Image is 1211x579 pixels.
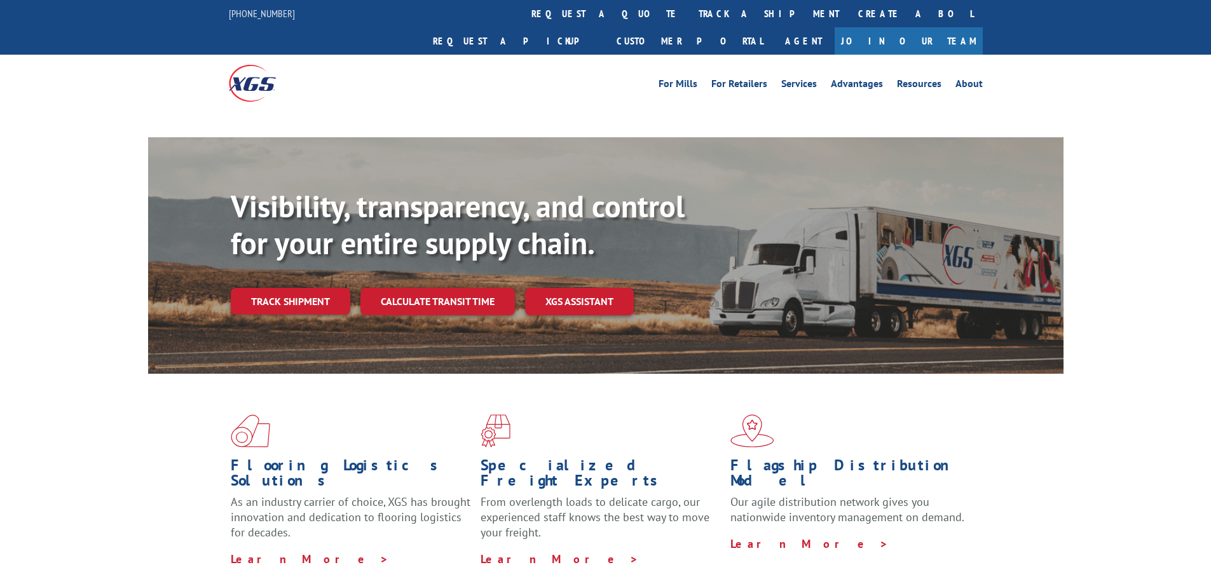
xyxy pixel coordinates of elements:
[481,494,721,551] p: From overlength loads to delicate cargo, our experienced staff knows the best way to move your fr...
[730,494,964,524] span: Our agile distribution network gives you nationwide inventory management on demand.
[360,288,515,315] a: Calculate transit time
[231,552,389,566] a: Learn More >
[730,536,889,551] a: Learn More >
[231,288,350,315] a: Track shipment
[835,27,983,55] a: Join Our Team
[423,27,607,55] a: Request a pickup
[897,79,941,93] a: Resources
[607,27,772,55] a: Customer Portal
[525,288,634,315] a: XGS ASSISTANT
[831,79,883,93] a: Advantages
[781,79,817,93] a: Services
[481,458,721,494] h1: Specialized Freight Experts
[772,27,835,55] a: Agent
[481,552,639,566] a: Learn More >
[231,414,270,447] img: xgs-icon-total-supply-chain-intelligence-red
[231,186,685,262] b: Visibility, transparency, and control for your entire supply chain.
[730,458,971,494] h1: Flagship Distribution Model
[229,7,295,20] a: [PHONE_NUMBER]
[711,79,767,93] a: For Retailers
[481,414,510,447] img: xgs-icon-focused-on-flooring-red
[955,79,983,93] a: About
[231,494,470,540] span: As an industry carrier of choice, XGS has brought innovation and dedication to flooring logistics...
[231,458,471,494] h1: Flooring Logistics Solutions
[730,414,774,447] img: xgs-icon-flagship-distribution-model-red
[659,79,697,93] a: For Mills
